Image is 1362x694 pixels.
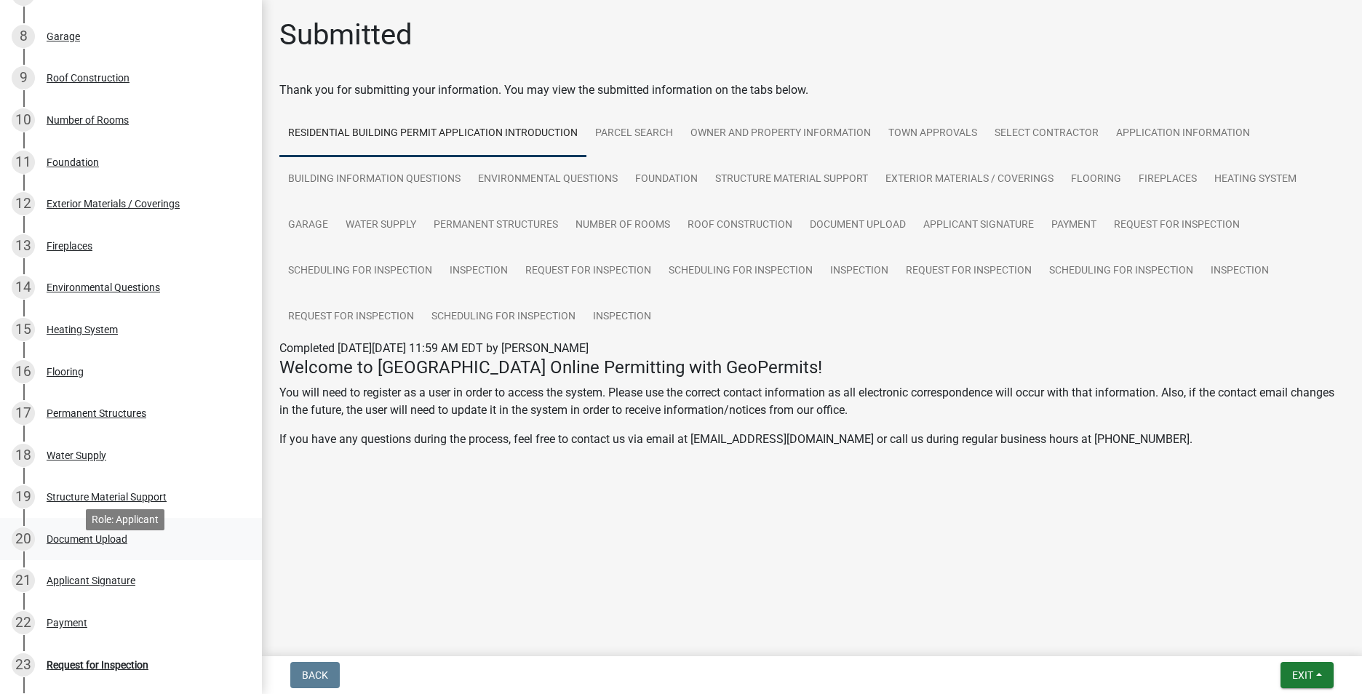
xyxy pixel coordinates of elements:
span: Completed [DATE][DATE] 11:59 AM EDT by [PERSON_NAME] [279,341,589,355]
span: Exit [1292,669,1313,681]
a: Residential Building Permit Application Introduction [279,111,586,157]
div: Flooring [47,367,84,377]
div: 20 [12,527,35,551]
a: Scheduling for Inspection [1040,248,1202,295]
a: Scheduling for Inspection [279,248,441,295]
div: 21 [12,569,35,592]
a: Parcel search [586,111,682,157]
a: Garage [279,202,337,249]
div: 10 [12,108,35,132]
a: Request for Inspection [1105,202,1248,249]
p: If you have any questions during the process, feel free to contact us via email at [EMAIL_ADDRESS... [279,431,1345,448]
a: Document Upload [801,202,915,249]
a: Foundation [626,156,706,203]
a: Heating System [1206,156,1305,203]
div: Applicant Signature [47,575,135,586]
div: Permanent Structures [47,408,146,418]
a: Inspection [584,294,660,340]
div: Number of Rooms [47,115,129,125]
a: Request for Inspection [517,248,660,295]
div: 23 [12,653,35,677]
a: Scheduling for Inspection [660,248,821,295]
a: Exterior Materials / Coverings [877,156,1062,203]
div: 13 [12,234,35,258]
div: Payment [47,618,87,628]
button: Back [290,662,340,688]
div: 22 [12,611,35,634]
div: 12 [12,192,35,215]
div: 16 [12,360,35,383]
a: Inspection [441,248,517,295]
div: Structure Material Support [47,492,167,502]
div: Roof Construction [47,73,130,83]
a: Payment [1043,202,1105,249]
div: 9 [12,66,35,89]
div: 18 [12,444,35,467]
a: Building Information Questions [279,156,469,203]
div: Heating System [47,324,118,335]
button: Exit [1281,662,1334,688]
div: Exterior Materials / Coverings [47,199,180,209]
div: Fireplaces [47,241,92,251]
a: Request for Inspection [279,294,423,340]
h4: Welcome to [GEOGRAPHIC_DATA] Online Permitting with GeoPermits! [279,357,1345,378]
div: Water Supply [47,450,106,460]
a: Structure Material Support [706,156,877,203]
a: Water Supply [337,202,425,249]
p: You will need to register as a user in order to access the system. Please use the correct contact... [279,384,1345,419]
div: 15 [12,318,35,341]
a: Inspection [1202,248,1278,295]
div: 14 [12,276,35,299]
div: Role: Applicant [86,509,164,530]
a: Applicant Signature [915,202,1043,249]
div: 17 [12,402,35,425]
div: 8 [12,25,35,48]
a: Application Information [1107,111,1259,157]
div: Thank you for submitting your information. You may view the submitted information on the tabs below. [279,81,1345,99]
a: Fireplaces [1130,156,1206,203]
div: Request for Inspection [47,660,148,670]
div: 11 [12,151,35,174]
a: Number of Rooms [567,202,679,249]
a: Owner and Property Information [682,111,880,157]
div: Environmental Questions [47,282,160,292]
a: Roof Construction [679,202,801,249]
div: 19 [12,485,35,508]
h1: Submitted [279,17,413,52]
div: Document Upload [47,534,127,544]
a: Permanent Structures [425,202,567,249]
div: Garage [47,31,80,41]
span: Back [302,669,328,681]
a: Scheduling for Inspection [423,294,584,340]
a: Flooring [1062,156,1130,203]
a: Select contractor [986,111,1107,157]
a: Town Approvals [880,111,986,157]
a: Environmental Questions [469,156,626,203]
a: Inspection [821,248,897,295]
div: Foundation [47,157,99,167]
a: Request for Inspection [897,248,1040,295]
